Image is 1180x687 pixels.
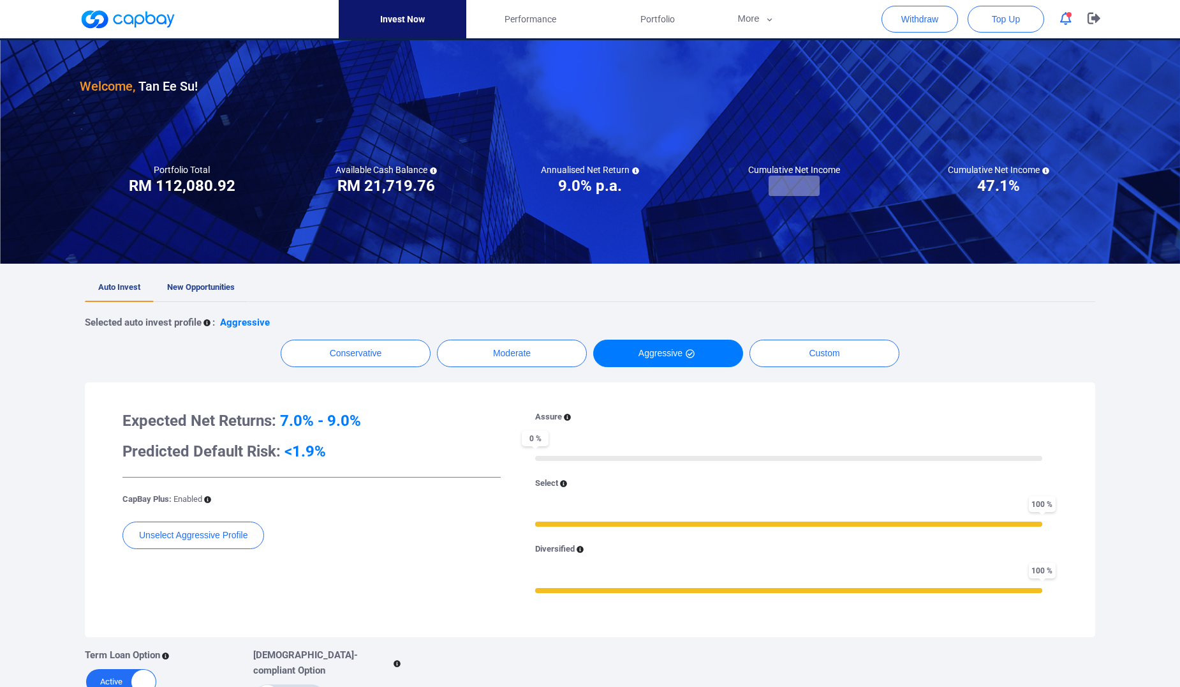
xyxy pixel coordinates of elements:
h3: 47.1% [977,176,1020,196]
span: 7.0% - 9.0% [280,412,361,430]
button: Moderate [437,340,587,367]
button: Conservative [281,340,431,367]
span: Portfolio [640,12,675,26]
h3: Expected Net Returns: [122,411,501,431]
h3: Tan Ee Su ! [80,76,198,96]
span: 100 % [1029,496,1056,512]
p: Selected auto invest profile [85,315,202,330]
span: Enabled [173,494,202,504]
span: Performance [505,12,556,26]
button: Unselect Aggressive Profile [122,522,264,549]
p: Diversified [535,543,575,556]
h5: Cumulative Net Income [948,164,1049,176]
span: 100 % [1029,562,1056,578]
p: : [212,315,215,330]
h5: Available Cash Balance [336,164,437,176]
button: Aggressive [593,340,743,367]
button: Top Up [968,6,1044,33]
h3: Predicted Default Risk: [122,441,501,462]
p: Aggressive [220,315,270,330]
button: Withdraw [881,6,958,33]
p: Term Loan Option [85,647,160,663]
h5: Cumulative Net Income [748,164,840,176]
span: Top Up [992,13,1020,26]
p: CapBay Plus: [122,493,202,506]
span: 0 % [522,430,549,446]
button: Custom [749,340,899,367]
h5: Portfolio Total [154,164,210,176]
h3: 9.0% p.a. [558,176,622,196]
p: [DEMOGRAPHIC_DATA]-compliant Option [253,647,392,678]
h3: RM 21,719.76 [337,176,435,196]
p: Select [535,477,558,490]
h3: RM 112,080.92 [129,176,235,196]
p: Assure [535,411,562,424]
h5: Annualised Net Return [541,164,639,176]
span: New Opportunities [167,282,235,292]
span: Auto Invest [98,282,140,292]
span: <1.9% [284,442,326,460]
span: Welcome, [80,79,135,94]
